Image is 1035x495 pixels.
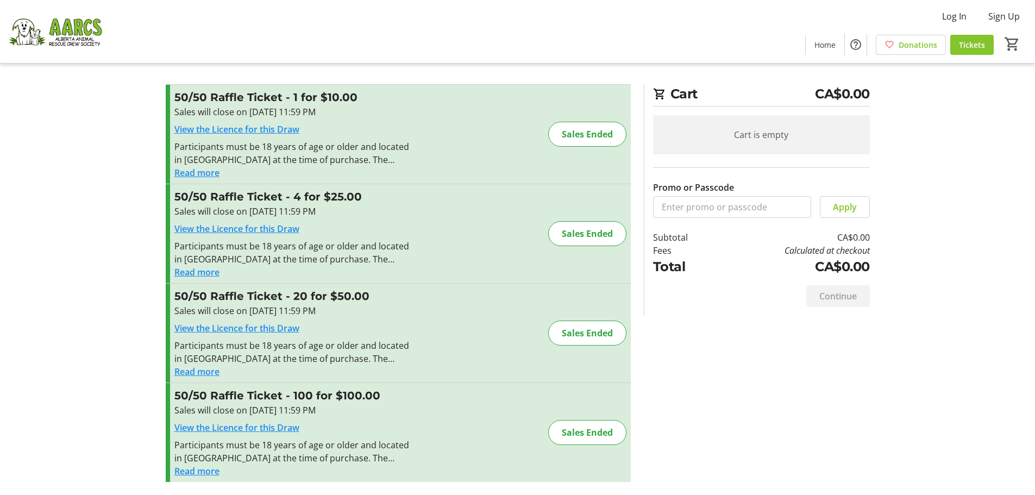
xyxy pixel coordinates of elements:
[899,39,937,51] span: Donations
[174,438,412,465] div: Participants must be 18 years of age or older and located in [GEOGRAPHIC_DATA] at the time of pur...
[174,240,412,266] div: Participants must be 18 years of age or older and located in [GEOGRAPHIC_DATA] at the time of pur...
[950,35,994,55] a: Tickets
[942,10,967,23] span: Log In
[833,200,857,214] span: Apply
[653,231,716,244] td: Subtotal
[980,8,1028,25] button: Sign Up
[174,223,299,235] a: View the Licence for this Draw
[1002,34,1022,54] button: Cart
[716,231,869,244] td: CA$0.00
[174,266,219,279] button: Read more
[174,205,412,218] div: Sales will close on [DATE] 11:59 PM
[653,84,870,106] h2: Cart
[806,35,844,55] a: Home
[174,465,219,478] button: Read more
[820,196,870,218] button: Apply
[174,189,412,205] h3: 50/50 Raffle Ticket - 4 for $25.00
[548,122,626,147] div: Sales Ended
[174,89,412,105] h3: 50/50 Raffle Ticket - 1 for $10.00
[174,387,412,404] h3: 50/50 Raffle Ticket - 100 for $100.00
[653,181,734,194] label: Promo or Passcode
[933,8,975,25] button: Log In
[548,321,626,346] div: Sales Ended
[876,35,946,55] a: Donations
[845,34,867,55] button: Help
[653,115,870,154] div: Cart is empty
[959,39,985,51] span: Tickets
[653,244,716,257] td: Fees
[174,339,412,365] div: Participants must be 18 years of age or older and located in [GEOGRAPHIC_DATA] at the time of pur...
[174,304,412,317] div: Sales will close on [DATE] 11:59 PM
[174,166,219,179] button: Read more
[814,39,836,51] span: Home
[7,4,103,59] img: Alberta Animal Rescue Crew Society's Logo
[815,84,870,104] span: CA$0.00
[548,221,626,246] div: Sales Ended
[716,244,869,257] td: Calculated at checkout
[716,257,869,277] td: CA$0.00
[548,420,626,445] div: Sales Ended
[174,422,299,434] a: View the Licence for this Draw
[174,404,412,417] div: Sales will close on [DATE] 11:59 PM
[174,288,412,304] h3: 50/50 Raffle Ticket - 20 for $50.00
[174,140,412,166] div: Participants must be 18 years of age or older and located in [GEOGRAPHIC_DATA] at the time of pur...
[174,365,219,378] button: Read more
[174,105,412,118] div: Sales will close on [DATE] 11:59 PM
[174,123,299,135] a: View the Licence for this Draw
[653,257,716,277] td: Total
[988,10,1020,23] span: Sign Up
[174,322,299,334] a: View the Licence for this Draw
[653,196,811,218] input: Enter promo or passcode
